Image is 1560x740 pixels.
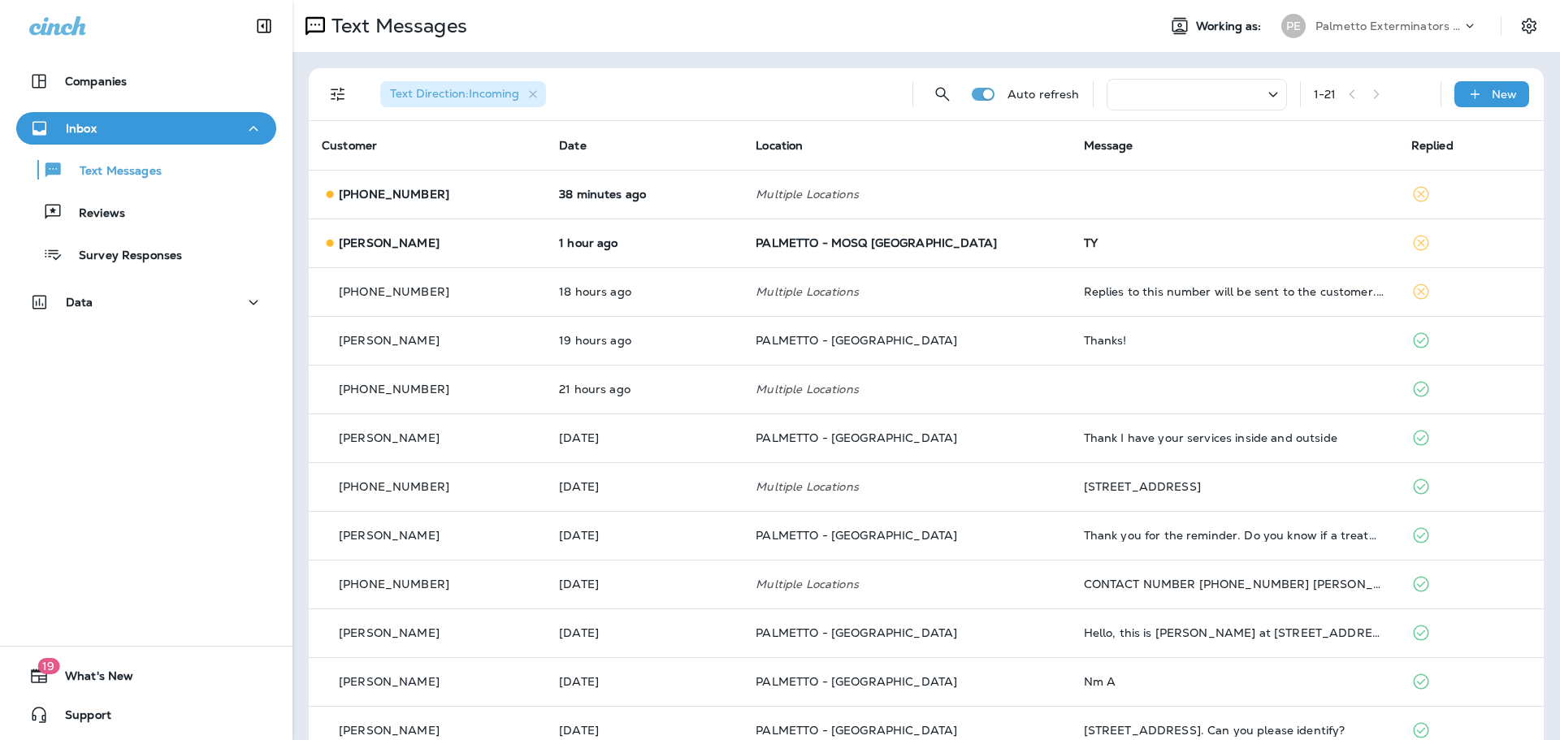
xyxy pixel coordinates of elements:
div: Hello, this is Quentin Mouser at 28 Moultrie Street. Here are the pictures you requested. These a... [1084,626,1385,639]
button: Inbox [16,112,276,145]
span: PALMETTO - [GEOGRAPHIC_DATA] [756,723,957,738]
p: Sep 11, 2025 12:22 PM [559,383,730,396]
span: Support [49,708,111,728]
button: Text Messages [16,153,276,187]
button: Search Messages [926,78,959,110]
p: Sep 6, 2025 09:59 PM [559,675,730,688]
span: Text Direction : Incoming [390,86,519,101]
p: [PHONE_NUMBER] [339,188,449,201]
p: Text Messages [63,164,162,180]
p: Inbox [66,122,97,135]
p: Auto refresh [1007,88,1080,101]
p: Palmetto Exterminators LLC [1315,19,1462,32]
span: Date [559,138,587,153]
p: Sep 11, 2025 02:55 PM [559,334,730,347]
button: Collapse Sidebar [241,10,287,42]
p: Survey Responses [63,249,182,264]
div: 3 Riverside Dr. [1084,480,1385,493]
div: 1 - 21 [1314,88,1337,101]
div: 1 Arcadian Park, Apt 1A. Can you please identify? [1084,724,1385,737]
button: Survey Responses [16,237,276,271]
p: Sep 11, 2025 03:28 PM [559,285,730,298]
p: [PERSON_NAME] [339,236,440,249]
span: PALMETTO - [GEOGRAPHIC_DATA] [756,333,957,348]
p: New [1492,88,1517,101]
span: PALMETTO - [GEOGRAPHIC_DATA] [756,528,957,543]
p: Text Messages [325,14,467,38]
p: Sep 9, 2025 12:04 PM [559,431,730,444]
span: 19 [37,658,59,674]
p: Sep 8, 2025 04:16 PM [559,529,730,542]
p: Sep 8, 2025 09:34 AM [559,626,730,639]
p: Multiple Locations [756,383,1057,396]
p: Sep 5, 2025 01:48 PM [559,724,730,737]
span: Customer [322,138,377,153]
p: [PHONE_NUMBER] [339,480,449,493]
p: Sep 12, 2025 08:34 AM [559,236,730,249]
p: [PERSON_NAME] [339,334,440,347]
div: Replies to this number will be sent to the customer. You can also choose to call the customer thr... [1084,285,1385,298]
div: Nm A [1084,675,1385,688]
p: Multiple Locations [756,285,1057,298]
p: [PERSON_NAME] [339,626,440,639]
div: PE [1281,14,1306,38]
p: Sep 9, 2025 08:06 AM [559,480,730,493]
p: [PERSON_NAME] [339,675,440,688]
p: [PERSON_NAME] [339,431,440,444]
p: [PHONE_NUMBER] [339,383,449,396]
span: Message [1084,138,1133,153]
div: TY [1084,236,1385,249]
div: Thanks! [1084,334,1385,347]
div: Thank you for the reminder. Do you know if a treatment would occur this time (within the next yea... [1084,529,1385,542]
div: CONTACT NUMBER 843 718-8682 WILLART SMITH THANKS [1084,578,1385,591]
button: Filters [322,78,354,110]
p: Reviews [63,206,125,222]
p: Sep 8, 2025 10:03 AM [559,578,730,591]
span: What's New [49,669,133,689]
button: Companies [16,65,276,97]
span: PALMETTO - MOSQ [GEOGRAPHIC_DATA] [756,236,997,250]
p: Multiple Locations [756,480,1057,493]
p: [PHONE_NUMBER] [339,285,449,298]
span: Location [756,138,803,153]
p: [PHONE_NUMBER] [339,578,449,591]
p: Sep 12, 2025 09:31 AM [559,188,730,201]
div: Thank I have your services inside and outside [1084,431,1385,444]
button: Support [16,699,276,731]
span: PALMETTO - [GEOGRAPHIC_DATA] [756,431,957,445]
span: PALMETTO - [GEOGRAPHIC_DATA] [756,625,957,640]
p: Multiple Locations [756,188,1057,201]
span: Working as: [1196,19,1265,33]
p: Multiple Locations [756,578,1057,591]
span: PALMETTO - [GEOGRAPHIC_DATA] [756,674,957,689]
button: Data [16,286,276,318]
button: 19What's New [16,660,276,692]
div: Text Direction:Incoming [380,81,546,107]
span: Replied [1411,138,1454,153]
p: [PERSON_NAME] [339,529,440,542]
p: [PERSON_NAME] [339,724,440,737]
p: Companies [65,75,127,88]
button: Reviews [16,195,276,229]
p: Data [66,296,93,309]
button: Settings [1514,11,1544,41]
